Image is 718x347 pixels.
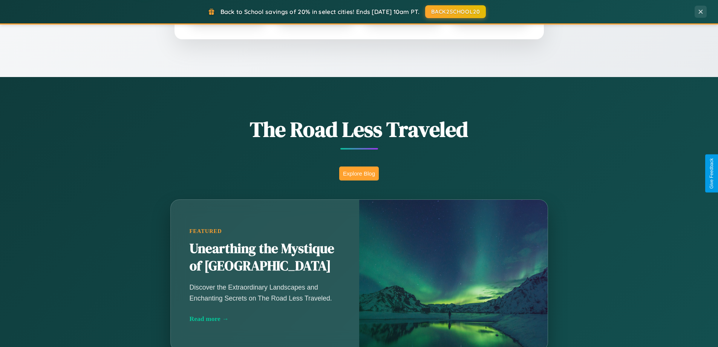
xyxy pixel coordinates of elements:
[133,115,585,144] h1: The Road Less Traveled
[220,8,419,15] span: Back to School savings of 20% in select cities! Ends [DATE] 10am PT.
[709,158,714,189] div: Give Feedback
[190,228,340,234] div: Featured
[190,282,340,303] p: Discover the Extraordinary Landscapes and Enchanting Secrets on The Road Less Traveled.
[190,240,340,275] h2: Unearthing the Mystique of [GEOGRAPHIC_DATA]
[425,5,486,18] button: BACK2SCHOOL20
[190,315,340,323] div: Read more →
[339,167,379,180] button: Explore Blog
